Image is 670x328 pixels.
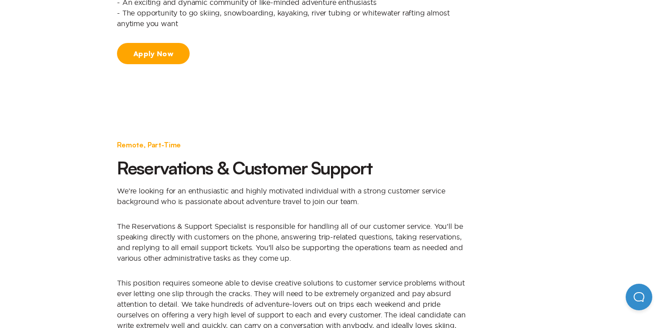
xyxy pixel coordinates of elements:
[117,185,471,207] p: We’re looking for an enthusiastic and highly motivated individual with a strong customer service ...
[117,157,471,178] h2: Reservations & Customer Support
[117,139,471,150] div: Remote, Part-Time
[117,221,471,263] p: The Reservations & Support Specialist is responsible for handling all of our customer service. Yo...
[117,43,190,64] a: Apply Now
[626,284,652,310] iframe: Help Scout Beacon - Open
